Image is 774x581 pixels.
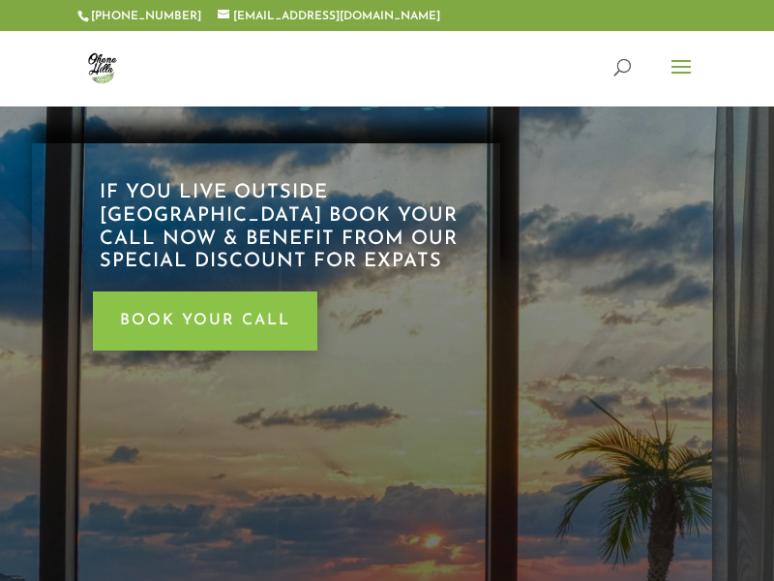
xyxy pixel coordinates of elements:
[81,46,123,88] img: ohana-hills
[93,291,317,351] a: BOOK YOUR CALL
[91,11,201,22] a: [PHONE_NUMBER]
[100,182,500,274] p: IF YOU LIVE OUTSIDE [GEOGRAPHIC_DATA] BOOK YOUR CALL NOW & BENEFIT FROM OUR SPECIAL DISCOUNT FOR ...
[218,11,440,22] a: [EMAIL_ADDRESS][DOMAIN_NAME]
